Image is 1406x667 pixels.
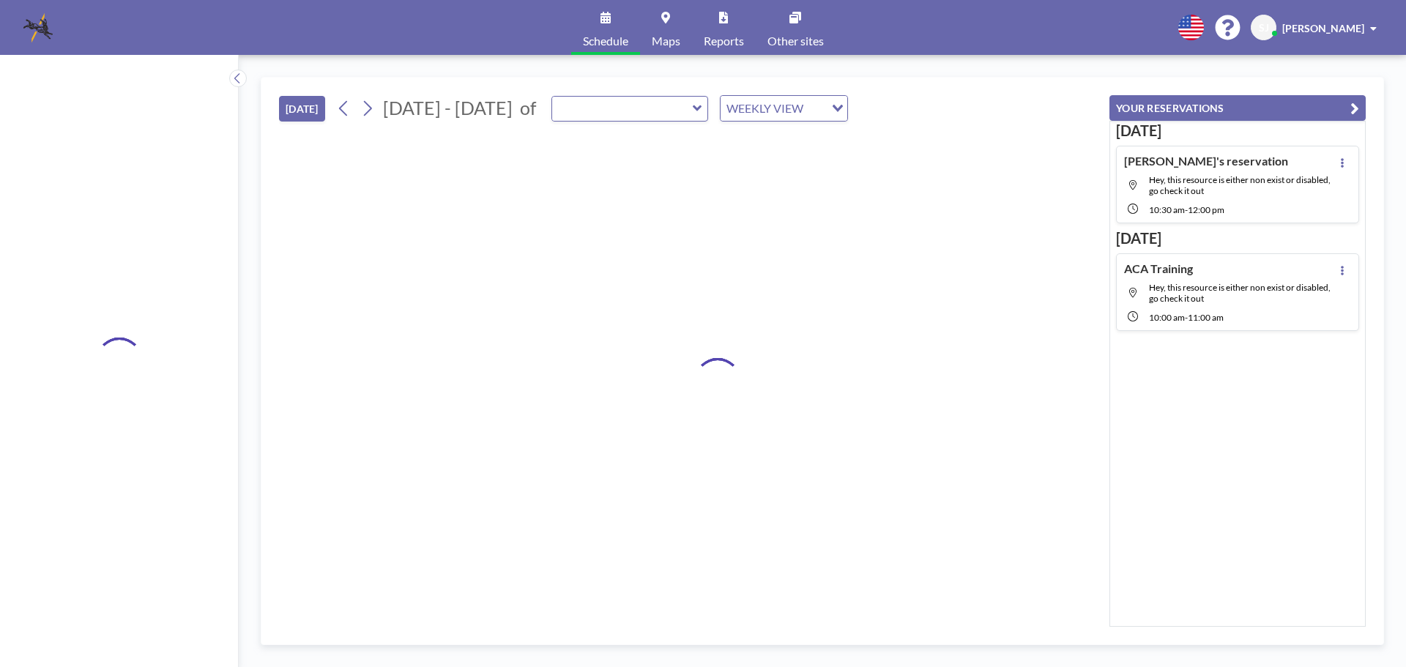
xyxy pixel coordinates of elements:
[704,35,744,47] span: Reports
[1259,21,1269,34] span: SJ
[23,13,53,42] img: organization-logo
[1124,154,1288,168] h4: [PERSON_NAME]'s reservation
[1149,312,1185,323] span: 10:00 AM
[721,96,847,121] div: Search for option
[383,97,513,119] span: [DATE] - [DATE]
[1185,312,1188,323] span: -
[808,99,823,118] input: Search for option
[1109,95,1366,121] button: YOUR RESERVATIONS
[1185,204,1188,215] span: -
[1188,204,1224,215] span: 12:00 PM
[1124,261,1193,276] h4: ACA Training
[520,97,536,119] span: of
[1149,174,1331,196] span: Hey, this resource is either non exist or disabled, go check it out
[279,96,325,122] button: [DATE]
[1116,122,1359,140] h3: [DATE]
[1149,282,1331,304] span: Hey, this resource is either non exist or disabled, go check it out
[724,99,806,118] span: WEEKLY VIEW
[652,35,680,47] span: Maps
[1149,204,1185,215] span: 10:30 AM
[1188,312,1224,323] span: 11:00 AM
[767,35,824,47] span: Other sites
[583,35,628,47] span: Schedule
[1116,229,1359,247] h3: [DATE]
[1282,22,1364,34] span: [PERSON_NAME]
